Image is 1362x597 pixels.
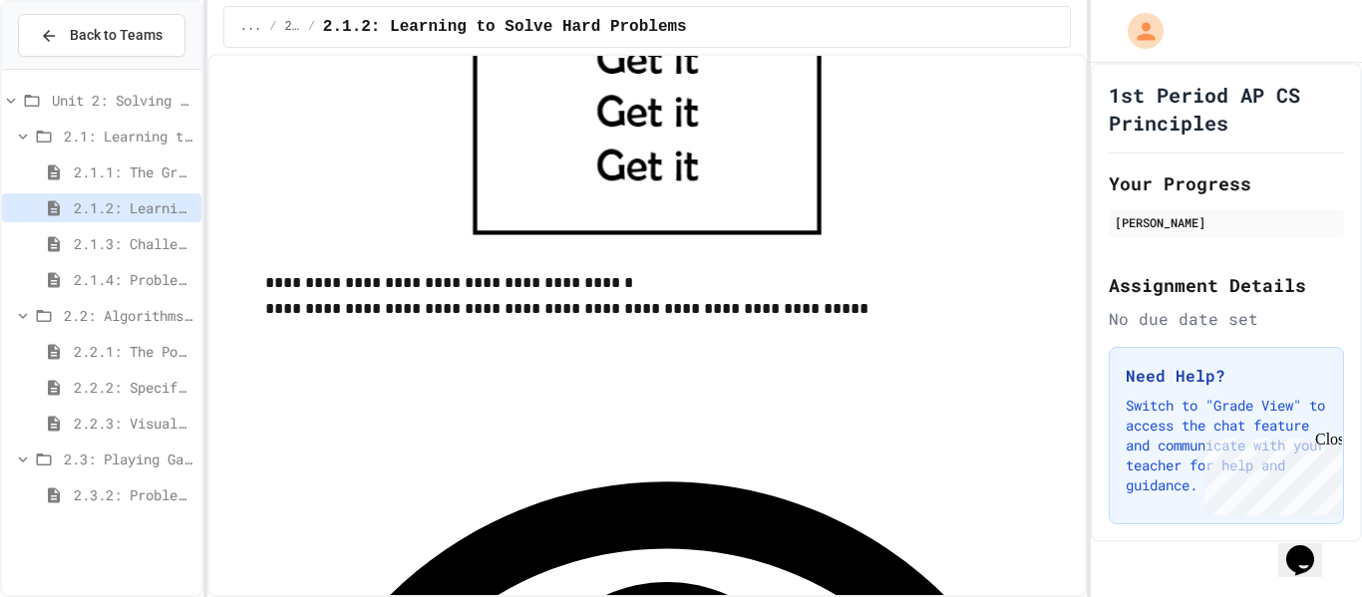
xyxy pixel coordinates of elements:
[1278,517,1342,577] iframe: chat widget
[1126,396,1327,495] p: Switch to "Grade View" to access the chat feature and communicate with your teacher for help and ...
[1109,271,1344,299] h2: Assignment Details
[1109,81,1344,137] h1: 1st Period AP CS Principles
[74,233,193,254] span: 2.1.3: Challenge Problem - The Bridge
[308,19,315,35] span: /
[74,161,193,182] span: 2.1.1: The Growth Mindset
[8,8,138,127] div: Chat with us now!Close
[18,14,185,57] button: Back to Teams
[1115,213,1338,231] div: [PERSON_NAME]
[74,413,193,434] span: 2.2.3: Visualizing Logic with Flowcharts
[240,19,262,35] span: ...
[1109,169,1344,197] h2: Your Progress
[1196,431,1342,515] iframe: chat widget
[64,448,193,469] span: 2.3: Playing Games
[70,25,163,46] span: Back to Teams
[64,126,193,147] span: 2.1: Learning to Solve Hard Problems
[285,19,300,35] span: 2.1: Learning to Solve Hard Problems
[74,484,193,505] span: 2.3.2: Problem Solving Reflection
[323,15,687,39] span: 2.1.2: Learning to Solve Hard Problems
[74,197,193,218] span: 2.1.2: Learning to Solve Hard Problems
[1109,307,1344,331] div: No due date set
[1107,8,1169,54] div: My Account
[74,269,193,290] span: 2.1.4: Problem Solving Practice
[74,341,193,362] span: 2.2.1: The Power of Algorithms
[269,19,276,35] span: /
[1126,364,1327,388] h3: Need Help?
[64,305,193,326] span: 2.2: Algorithms - from Pseudocode to Flowcharts
[52,90,193,111] span: Unit 2: Solving Problems in Computer Science
[74,377,193,398] span: 2.2.2: Specifying Ideas with Pseudocode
